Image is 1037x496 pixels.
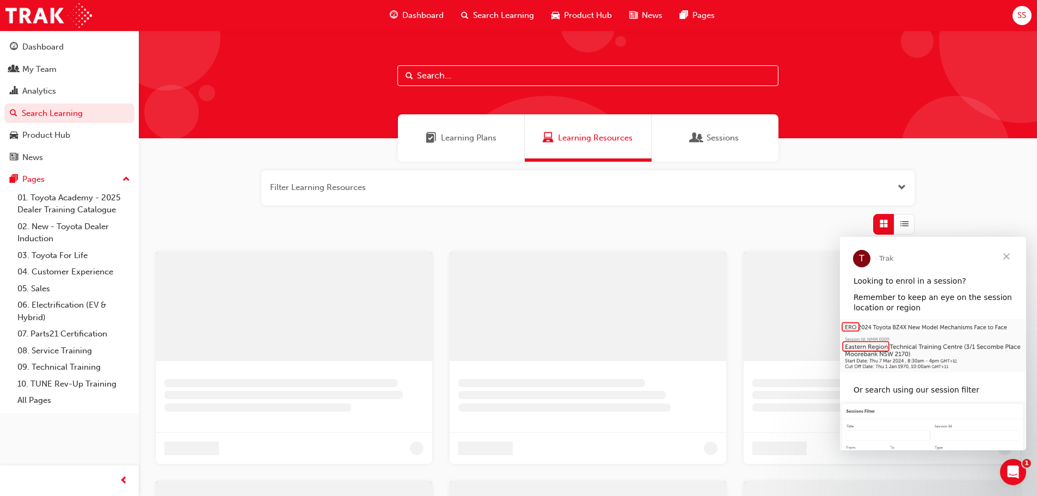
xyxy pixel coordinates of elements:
[13,280,134,297] a: 05. Sales
[441,132,496,144] span: Learning Plans
[473,9,534,22] span: Search Learning
[13,264,134,280] a: 04. Customer Experience
[122,173,130,187] span: up-icon
[13,326,134,342] a: 07. Parts21 Certification
[10,109,17,119] span: search-icon
[452,4,543,27] a: search-iconSearch Learning
[4,81,134,101] a: Analytics
[22,63,57,76] div: My Team
[13,342,134,359] a: 08. Service Training
[426,132,437,144] span: Learning Plans
[22,173,45,186] div: Pages
[543,132,554,144] span: Learning Resources
[13,189,134,218] a: 01. Toyota Academy - 2025 Dealer Training Catalogue
[4,148,134,168] a: News
[381,4,452,27] a: guage-iconDashboard
[397,65,778,86] input: Search...
[22,151,43,164] div: News
[621,4,671,27] a: news-iconNews
[5,3,92,28] img: Trak
[525,114,652,162] a: Learning ResourcesLearning Resources
[1000,459,1026,485] iframe: Intercom live chat
[10,175,18,185] span: pages-icon
[4,103,134,124] a: Search Learning
[406,70,413,82] span: Search
[4,59,134,79] a: My Team
[120,474,128,488] span: prev-icon
[880,218,888,230] span: Grid
[692,9,715,22] span: Pages
[543,4,621,27] a: car-iconProduct Hub
[558,132,633,144] span: Learning Resources
[671,4,723,27] a: pages-iconPages
[898,181,906,194] button: Open the filter
[652,114,778,162] a: SessionsSessions
[10,42,18,52] span: guage-icon
[10,65,18,75] span: people-icon
[1017,9,1026,22] span: SS
[13,376,134,393] a: 10. TUNE Rev-Up Training
[642,9,662,22] span: News
[840,237,1026,450] iframe: Intercom live chat message
[13,247,134,264] a: 03. Toyota For Life
[22,41,64,53] div: Dashboard
[461,9,469,22] span: search-icon
[398,114,525,162] a: Learning PlansLearning Plans
[4,35,134,169] button: DashboardMy TeamAnalyticsSearch LearningProduct HubNews
[10,131,18,140] span: car-icon
[13,297,134,326] a: 06. Electrification (EV & Hybrid)
[390,9,398,22] span: guage-icon
[13,218,134,247] a: 02. New - Toyota Dealer Induction
[10,153,18,163] span: news-icon
[680,9,688,22] span: pages-icon
[13,392,134,409] a: All Pages
[13,359,134,376] a: 09. Technical Training
[564,9,612,22] span: Product Hub
[900,218,909,230] span: List
[10,87,18,96] span: chart-icon
[4,169,134,189] button: Pages
[551,9,560,22] span: car-icon
[707,132,739,144] span: Sessions
[22,85,56,97] div: Analytics
[4,125,134,145] a: Product Hub
[402,9,444,22] span: Dashboard
[4,37,134,57] a: Dashboard
[691,132,702,144] span: Sessions
[22,129,70,142] div: Product Hub
[1013,6,1032,25] button: SS
[1022,459,1031,468] span: 1
[629,9,637,22] span: news-icon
